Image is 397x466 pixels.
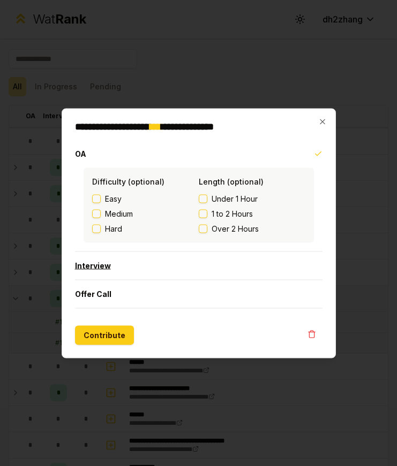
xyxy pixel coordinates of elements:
[105,223,122,234] span: Hard
[92,177,164,186] label: Difficulty (optional)
[75,325,134,345] button: Contribute
[199,194,207,203] button: Under 1 Hour
[212,193,258,204] span: Under 1 Hour
[212,208,253,219] span: 1 to 2 Hours
[75,167,323,251] div: OA
[212,223,259,234] span: Over 2 Hours
[105,208,133,219] span: Medium
[199,177,264,186] label: Length (optional)
[199,224,207,233] button: Over 2 Hours
[92,194,101,203] button: Easy
[199,209,207,218] button: 1 to 2 Hours
[75,140,323,167] button: OA
[75,280,323,308] button: Offer Call
[92,224,101,233] button: Hard
[75,251,323,279] button: Interview
[92,209,101,218] button: Medium
[105,193,122,204] span: Easy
